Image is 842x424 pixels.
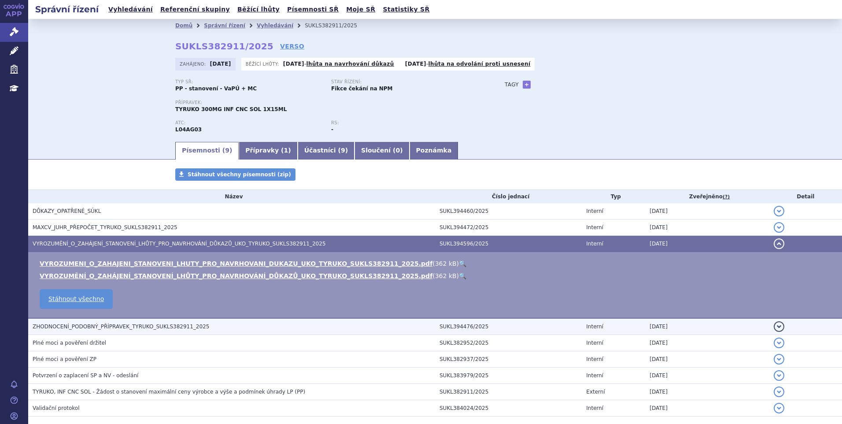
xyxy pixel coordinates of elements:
td: SUKL384024/2025 [435,400,582,417]
span: Validační protokol [33,405,80,411]
strong: SUKLS382911/2025 [175,41,273,52]
span: MAXCV_JUHR_PŘEPOČET_TYRUKO_SUKLS382911_2025 [33,224,177,231]
td: [DATE] [645,368,769,384]
a: Stáhnout všechny písemnosti (zip) [175,168,295,181]
strong: - [331,126,333,133]
span: Potvrzení o zaplacení SP a NV - odeslání [33,372,138,379]
a: Správní řízení [204,22,245,29]
strong: NATALIZUMAB [175,126,202,133]
td: SUKL382937/2025 [435,351,582,368]
a: Referenční skupiny [158,4,233,15]
td: SUKL382952/2025 [435,335,582,351]
span: TYRUKO, INF CNC SOL - Žádost o stanovení maximální ceny výrobce a výše a podmínek úhrady LP (PP) [33,389,305,395]
th: Název [28,190,435,203]
td: SUKL394460/2025 [435,203,582,219]
p: Přípravek: [175,100,487,105]
span: Interní [586,356,603,362]
span: Plné moci a pověření ZP [33,356,96,362]
span: Stáhnout všechny písemnosti (zip) [188,171,291,178]
a: Vyhledávání [257,22,293,29]
a: Přípravky (1) [239,142,297,160]
a: Stáhnout všechno [40,289,113,309]
strong: PP - stanovení - VaPÚ + MC [175,86,257,92]
th: Typ [582,190,645,203]
li: SUKLS382911/2025 [305,19,369,32]
a: + [523,81,531,89]
td: SUKL394476/2025 [435,318,582,335]
td: [DATE] [645,384,769,400]
span: 362 kB [435,272,457,279]
span: TYRUKO 300MG INF CNC SOL 1X15ML [175,106,287,112]
button: detail [774,354,784,364]
button: detail [774,238,784,249]
td: [DATE] [645,236,769,252]
span: 9 [225,147,229,154]
abbr: (?) [723,194,730,200]
td: [DATE] [645,335,769,351]
span: 0 [395,147,400,154]
a: Statistiky SŘ [380,4,432,15]
th: Zveřejněno [645,190,769,203]
span: Interní [586,340,603,346]
td: [DATE] [645,400,769,417]
button: detail [774,321,784,332]
a: VERSO [280,42,304,51]
button: detail [774,206,784,216]
a: VYROZUMENI_O_ZAHAJENI_STANOVENI_LHUTY_PRO_NAVRHOVANI_DUKAZU_UKO_TYRUKO_SUKLS382911_2025.pdf [40,260,432,267]
span: Plné moci a pověření držitel [33,340,106,346]
a: Poznámka [410,142,458,160]
span: Interní [586,224,603,231]
span: Interní [586,372,603,379]
a: Účastníci (9) [298,142,355,160]
p: ATC: [175,120,322,126]
td: SUKL394596/2025 [435,236,582,252]
a: 🔍 [459,272,466,279]
span: 1 [284,147,288,154]
span: 9 [341,147,345,154]
span: VYROZUMĚNÍ_O_ZAHÁJENÍ_STANOVENÍ_LHŮTY_PRO_NAVRHOVÁNÍ_DŮKAZŮ_UKO_TYRUKO_SUKLS382911_2025 [33,241,326,247]
th: Detail [769,190,842,203]
span: DŮKAZY_OPATŘENÉ_SÚKL [33,208,101,214]
td: [DATE] [645,351,769,368]
span: Externí [586,389,605,395]
td: SUKL383979/2025 [435,368,582,384]
td: [DATE] [645,219,769,236]
a: Domů [175,22,192,29]
button: detail [774,370,784,381]
a: Písemnosti (9) [175,142,239,160]
span: Interní [586,241,603,247]
li: ( ) [40,272,833,280]
strong: [DATE] [210,61,231,67]
td: [DATE] [645,318,769,335]
td: SUKL394472/2025 [435,219,582,236]
span: Interní [586,324,603,330]
span: Interní [586,208,603,214]
td: SUKL382911/2025 [435,384,582,400]
span: Interní [586,405,603,411]
button: detail [774,387,784,397]
a: Moje SŘ [343,4,378,15]
p: RS: [331,120,478,126]
p: Stav řízení: [331,79,478,85]
span: Běžící lhůty: [246,60,281,67]
a: Sloučení (0) [355,142,409,160]
a: lhůta na odvolání proti usnesení [428,61,531,67]
a: Běžící lhůty [235,4,282,15]
h3: Tagy [505,79,519,90]
strong: [DATE] [283,61,304,67]
span: 362 kB [435,260,457,267]
span: Zahájeno: [180,60,207,67]
td: [DATE] [645,203,769,219]
th: Číslo jednací [435,190,582,203]
h2: Správní řízení [28,3,106,15]
p: - [405,60,531,67]
a: Vyhledávání [106,4,155,15]
a: 🔍 [459,260,466,267]
strong: [DATE] [405,61,426,67]
p: Typ SŘ: [175,79,322,85]
a: lhůta na navrhování důkazů [307,61,394,67]
a: VYROZUMĚNÍ_O_ZAHÁJENÍ_STANOVENÍ_LHŮTY_PRO_NAVRHOVÁNÍ_DŮKAZŮ_UKO_TYRUKO_SUKLS382911_2025.pdf [40,272,432,279]
button: detail [774,403,784,413]
a: Písemnosti SŘ [284,4,341,15]
p: - [283,60,394,67]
